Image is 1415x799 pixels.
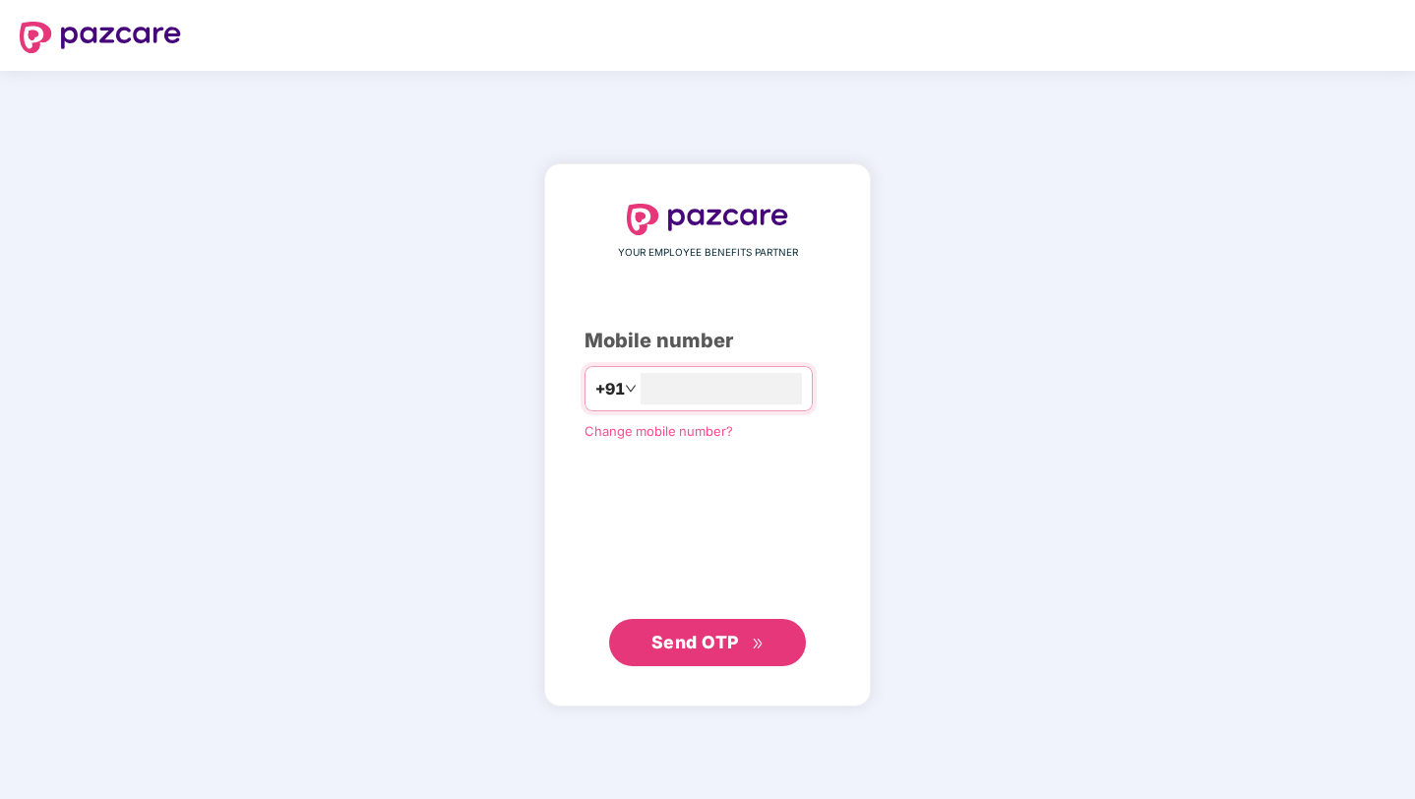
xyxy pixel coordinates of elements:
[752,638,765,650] span: double-right
[595,377,625,401] span: +91
[584,423,733,439] a: Change mobile number?
[20,22,181,53] img: logo
[584,326,831,356] div: Mobile number
[618,245,798,261] span: YOUR EMPLOYEE BENEFITS PARTNER
[609,619,806,666] button: Send OTPdouble-right
[625,383,637,395] span: down
[651,632,739,652] span: Send OTP
[627,204,788,235] img: logo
